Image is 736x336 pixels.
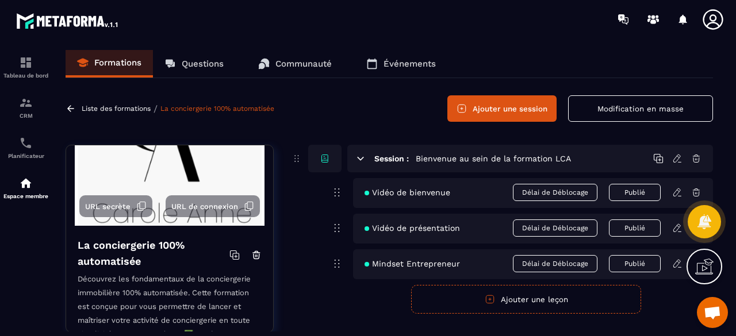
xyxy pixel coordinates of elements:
img: formation [19,96,33,110]
p: Communauté [275,59,332,69]
img: background [75,82,264,226]
p: Questions [182,59,224,69]
button: Modification en masse [568,95,713,122]
p: Formations [94,57,141,68]
img: logo [16,10,120,31]
button: URL secrète [79,195,152,217]
h6: Session : [374,154,409,163]
span: Mindset Entrepreneur [365,259,460,268]
a: formationformationTableau de bord [3,47,49,87]
a: formationformationCRM [3,87,49,128]
p: CRM [3,113,49,119]
h4: La conciergerie 100% automatisée [78,237,229,269]
img: formation [19,56,33,69]
button: Ajouter une session [447,95,557,122]
a: Communauté [247,50,343,78]
button: URL de connexion [166,195,260,217]
span: Délai de Déblocage [513,255,597,272]
span: / [154,103,158,114]
span: Vidéo de bienvenue [365,188,450,197]
span: Délai de Déblocage [513,219,597,237]
p: Tableau de bord [3,72,49,79]
img: scheduler [19,136,33,150]
button: Publié [609,184,661,201]
span: Délai de Déblocage [513,184,597,201]
h5: Bienvenue au sein de la formation LCA [416,153,571,164]
a: Formations [66,50,153,78]
button: Publié [609,255,661,272]
button: Publié [609,219,661,237]
a: Questions [153,50,235,78]
img: automations [19,176,33,190]
a: automationsautomationsEspace membre [3,168,49,208]
a: Événements [355,50,447,78]
a: schedulerschedulerPlanificateur [3,128,49,168]
a: La conciergerie 100% automatisée [160,105,274,113]
p: Planificateur [3,153,49,159]
button: Ajouter une leçon [411,285,641,314]
a: Liste des formations [82,105,151,113]
span: URL secrète [85,202,131,211]
span: Vidéo de présentation [365,223,460,233]
div: Ouvrir le chat [697,297,728,328]
span: URL de connexion [171,202,238,211]
p: Espace membre [3,193,49,199]
p: Événements [384,59,436,69]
